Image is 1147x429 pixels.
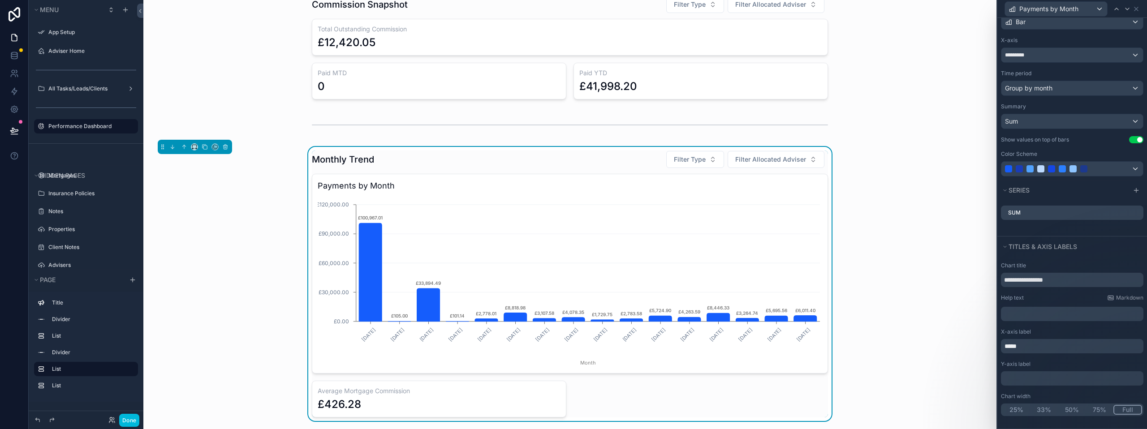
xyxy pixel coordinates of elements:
label: Chart title [1001,262,1026,269]
text: [DATE] [737,326,754,343]
h3: Payments by Month [318,180,822,192]
span: Page [40,276,56,283]
tspan: £60,000.00 [319,260,349,266]
tspan: £30,000.00 [319,289,349,296]
text: £2,783.58 [621,311,642,316]
text: £8,446.33 [707,305,729,310]
text: [DATE] [795,326,811,343]
span: Markdown [1116,294,1143,301]
tspan: Month [580,360,596,366]
button: Page [32,274,124,286]
label: App Setup [48,29,133,36]
text: £3,107.58 [535,310,554,316]
label: Divider [52,316,131,323]
button: Group by month [1001,81,1143,96]
iframe: Intercom notifications message [968,362,1147,425]
text: [DATE] [650,326,666,343]
label: Y-axis label [1001,360,1031,368]
label: Divider [52,349,131,356]
a: Markdown [1107,294,1143,301]
text: £100,967.01 [358,215,383,220]
text: £101.14 [450,313,465,318]
div: chart [318,196,822,368]
text: [DATE] [448,326,464,343]
label: Notes [48,208,133,215]
h3: Average Mortgage Commission [318,386,561,395]
label: Color Scheme [1001,150,1037,158]
button: Series [1001,184,1127,197]
label: All Tasks/Leads/Clients [48,85,120,92]
div: scrollable content [1001,305,1143,321]
text: £4,078.35 [562,309,584,315]
tspan: £90,000.00 [319,230,349,237]
span: Bar [1016,17,1026,26]
text: £5,724.90 [649,308,671,313]
tspan: £0.00 [334,318,349,325]
label: List [52,332,131,339]
a: Advisers [48,262,133,269]
text: £3,264.74 [736,310,758,316]
label: List [52,382,131,389]
span: Series [1009,186,1030,194]
span: Payments by Month [1019,4,1078,13]
button: Select Button [728,151,824,168]
button: Sum [1001,114,1143,129]
text: [DATE] [505,326,522,343]
span: Filter Type [674,155,706,164]
text: £8,818.98 [505,305,526,310]
span: Titles & Axis labels [1009,243,1077,250]
div: scrollable content [29,292,143,402]
label: Properties [48,226,133,233]
button: Done [119,414,139,427]
label: List [52,365,131,373]
label: Summary [1001,103,1026,110]
label: Help text [1001,294,1024,301]
label: Mortgages [48,172,133,179]
button: Menu [32,4,102,16]
div: Show values on top of bars [1001,136,1069,143]
text: [DATE] [418,326,435,343]
span: Group by month [1005,84,1052,93]
button: Titles & Axis labels [1001,240,1138,253]
text: £2,778.01 [476,311,496,316]
button: Payments by Month [1005,1,1108,17]
button: Bar [1001,14,1143,30]
tspan: £120,000.00 [316,201,349,208]
label: Title [52,299,131,306]
label: Sum [1008,209,1021,216]
label: Adviser Home [48,47,133,55]
text: [DATE] [360,326,376,343]
text: [DATE] [621,326,638,343]
div: scrollable content [1001,339,1143,353]
h1: Monthly Trend [312,153,374,166]
label: Performance Dashboard [48,123,133,130]
text: £105.00 [391,313,408,318]
button: Select Button [666,151,724,168]
text: £6,011.40 [795,308,815,313]
label: Time period [1001,70,1031,77]
text: [DATE] [535,326,551,343]
text: [DATE] [389,326,405,343]
label: Insurance Policies [48,190,133,197]
label: X-axis label [1001,328,1031,335]
label: Client Notes [48,244,133,251]
text: [DATE] [708,326,724,343]
text: £5,695.56 [766,308,787,313]
text: [DATE] [563,326,579,343]
span: Sum [1005,117,1018,126]
span: Filter Allocated Adviser [735,155,806,164]
button: Hidden pages [32,169,134,182]
text: £33,894.49 [416,280,441,286]
text: £1,729.75 [592,312,612,317]
text: [DATE] [766,326,782,343]
text: £4,263.59 [678,309,700,314]
text: [DATE] [476,326,492,343]
text: [DATE] [592,326,608,343]
span: Menu [40,6,59,13]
